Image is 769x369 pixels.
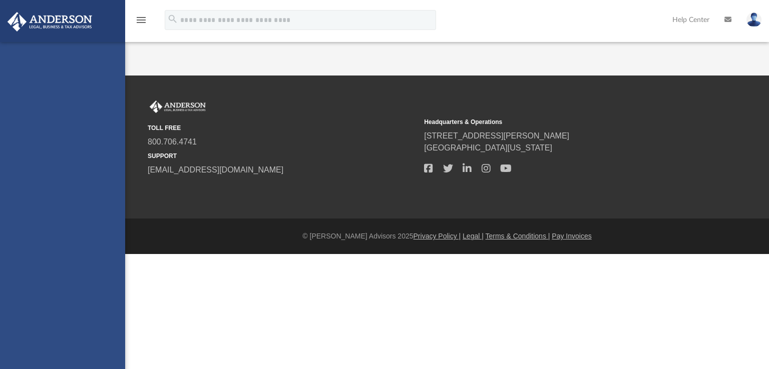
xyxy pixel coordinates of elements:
[135,14,147,26] i: menu
[148,137,197,146] a: 800.706.4741
[414,232,461,240] a: Privacy Policy |
[552,232,591,240] a: Pay Invoices
[167,13,178,24] i: search
[148,151,417,160] small: SUPPORT
[148,100,208,113] img: Anderson Advisors Platinum Portal
[424,143,552,152] a: [GEOGRAPHIC_DATA][US_STATE]
[135,19,147,26] a: menu
[5,12,95,31] img: Anderson Advisors Platinum Portal
[148,165,283,174] a: [EMAIL_ADDRESS][DOMAIN_NAME]
[486,232,550,240] a: Terms & Conditions |
[125,231,769,241] div: © [PERSON_NAME] Advisors 2025
[463,232,484,240] a: Legal |
[424,131,569,140] a: [STREET_ADDRESS][PERSON_NAME]
[746,12,761,27] img: User Pic
[424,117,693,126] small: Headquarters & Operations
[148,123,417,132] small: TOLL FREE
